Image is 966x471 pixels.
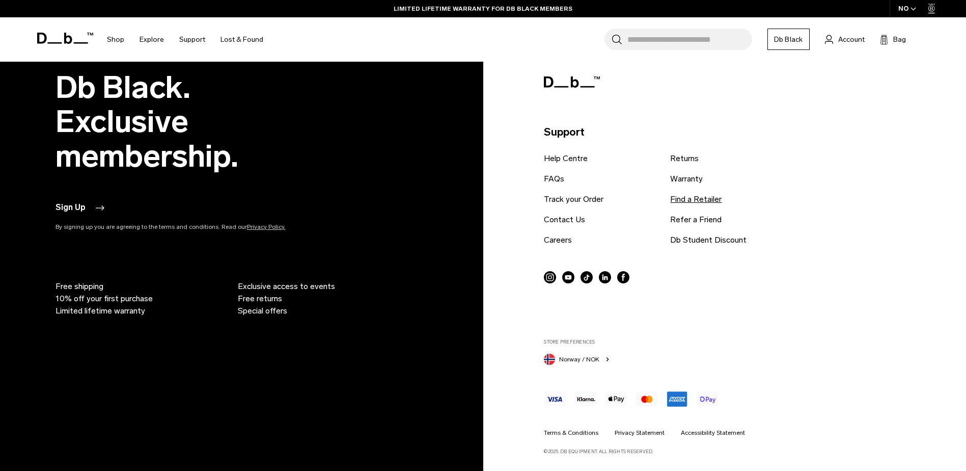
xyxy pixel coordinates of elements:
span: Account [838,34,865,45]
span: Bag [893,34,906,45]
a: Track your Order [544,193,603,205]
a: Terms & Conditions [544,428,598,437]
p: Support [544,124,900,140]
a: Help Centre [544,152,588,165]
h2: Db Black. Exclusive membership. [56,70,330,173]
a: Warranty [670,173,703,185]
a: Find a Retailer [670,193,722,205]
a: Db Student Discount [670,234,747,246]
a: Db Black [767,29,810,50]
span: 10% off your first purchase [56,293,153,305]
img: Norway [544,354,555,365]
p: ©2025, Db Equipment. All rights reserved. [544,444,900,455]
a: Lost & Found [220,21,263,58]
a: Support [179,21,205,58]
nav: Main Navigation [99,17,271,62]
a: Refer a Friend [670,214,722,226]
span: Special offers [238,305,287,317]
a: Explore [140,21,164,58]
a: Accessibility Statement [681,428,745,437]
button: Norway Norway / NOK [544,352,612,365]
button: Bag [880,33,906,45]
span: Free returns [238,293,282,305]
a: Shop [107,21,124,58]
a: LIMITED LIFETIME WARRANTY FOR DB BLACK MEMBERS [394,4,572,13]
p: By signing up you are agreeing to the terms and conditions. Read our [56,222,330,231]
span: Norway / NOK [559,355,599,364]
a: Returns [670,152,699,165]
button: Sign Up [56,202,106,214]
span: Exclusive access to events [238,280,335,293]
span: Free shipping [56,280,103,293]
a: Careers [544,234,572,246]
a: Contact Us [544,214,585,226]
a: Privacy Statement [615,428,665,437]
label: Store Preferences [544,338,900,346]
a: FAQs [544,173,564,185]
a: Account [825,33,865,45]
span: Limited lifetime warranty [56,305,145,317]
a: Privacy Policy. [247,223,286,230]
